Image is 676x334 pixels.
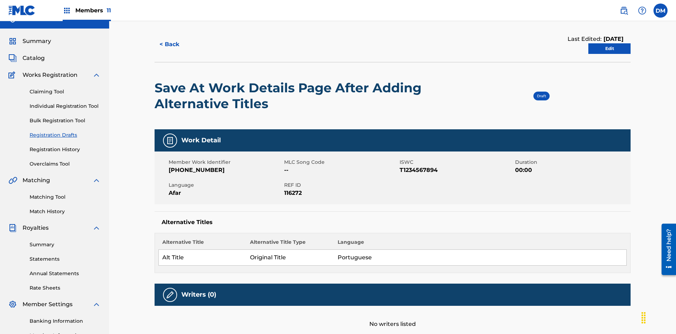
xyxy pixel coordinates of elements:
span: REF ID [284,181,398,189]
span: Summary [23,37,51,45]
a: Registration History [30,146,101,153]
a: Bulk Registration Tool [30,117,101,124]
img: Member Settings [8,300,17,309]
img: expand [92,224,101,232]
img: help [638,6,646,15]
div: Drag [638,307,649,328]
img: MLC Logo [8,5,36,16]
span: 00:00 [515,166,629,174]
img: Writers [166,291,174,299]
span: Member Work Identifier [169,159,282,166]
a: Registration Drafts [30,131,101,139]
span: ISWC [400,159,513,166]
a: SummarySummary [8,37,51,45]
span: -- [284,166,398,174]
span: MLC Song Code [284,159,398,166]
img: Matching [8,176,17,185]
span: [DATE] [602,36,624,42]
th: Alternative Title Type [246,239,334,250]
img: search [620,6,628,15]
img: Works Registration [8,71,18,79]
span: Language [169,181,282,189]
a: Overclaims Tool [30,160,101,168]
th: Alternative Title [159,239,246,250]
a: Claiming Tool [30,88,101,95]
img: expand [92,71,101,79]
span: 116272 [284,189,398,197]
a: Public Search [617,4,631,18]
span: Draft [537,94,546,98]
span: Duration [515,159,629,166]
h5: Alternative Titles [162,219,624,226]
img: Catalog [8,54,17,62]
span: 11 [107,7,111,14]
a: Matching Tool [30,193,101,201]
img: Top Rightsholders [63,6,71,15]
div: No writers listed [155,306,631,328]
td: Portuguese [334,250,627,266]
img: expand [92,300,101,309]
a: Statements [30,255,101,263]
a: Banking Information [30,317,101,325]
span: Royalties [23,224,49,232]
iframe: Chat Widget [641,300,676,334]
button: < Back [155,36,197,53]
a: Summary [30,241,101,248]
a: Edit [588,43,631,54]
h5: Work Detail [181,136,221,144]
img: expand [92,176,101,185]
div: Help [635,4,649,18]
h2: Save At Work Details Page After Adding Alternative Titles [155,80,440,112]
th: Language [334,239,627,250]
iframe: Resource Center [656,221,676,279]
span: Matching [23,176,50,185]
span: [PHONE_NUMBER] [169,166,282,174]
td: Alt Title [159,250,246,266]
span: Member Settings [23,300,73,309]
span: Works Registration [23,71,77,79]
h5: Writers (0) [181,291,216,299]
span: Catalog [23,54,45,62]
a: CatalogCatalog [8,54,45,62]
span: Afar [169,189,282,197]
td: Original Title [246,250,334,266]
a: Annual Statements [30,270,101,277]
a: Match History [30,208,101,215]
a: Rate Sheets [30,284,101,292]
img: Royalties [8,224,17,232]
div: User Menu [653,4,668,18]
a: Individual Registration Tool [30,103,101,110]
img: Work Detail [166,136,174,145]
div: Last Edited: [568,35,624,43]
span: T1234567894 [400,166,513,174]
span: Members [75,6,111,14]
img: Summary [8,37,17,45]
